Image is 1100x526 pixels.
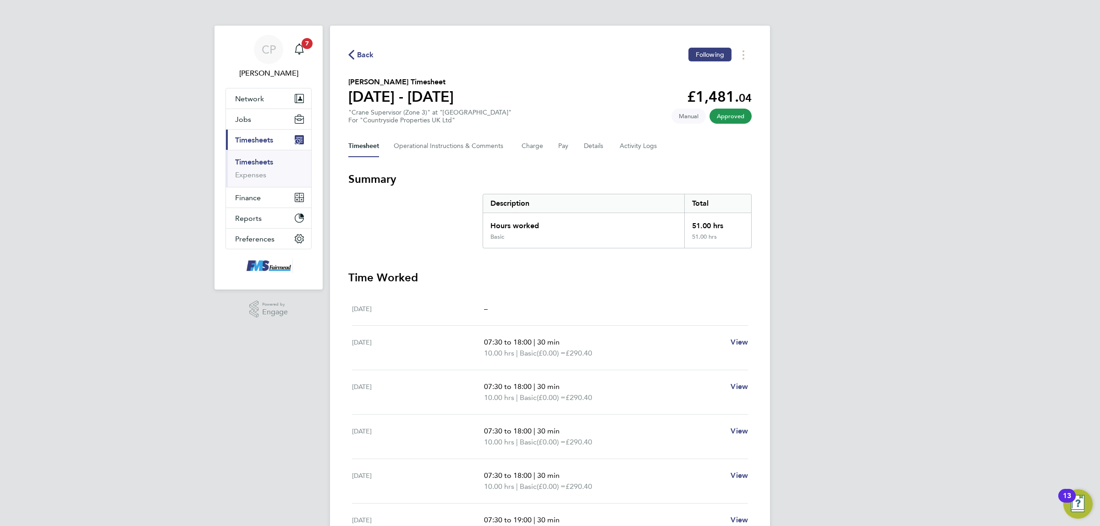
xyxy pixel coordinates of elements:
[731,381,748,392] a: View
[249,301,288,318] a: Powered byEngage
[484,382,532,391] span: 07:30 to 18:00
[348,109,511,124] div: "Crane Supervisor (Zone 3)" at "[GEOGRAPHIC_DATA]"
[696,50,724,59] span: Following
[483,213,684,233] div: Hours worked
[226,150,311,187] div: Timesheets
[490,233,504,241] div: Basic
[235,158,273,166] a: Timesheets
[226,229,311,249] button: Preferences
[348,172,752,186] h3: Summary
[735,48,752,62] button: Timesheets Menu
[348,77,454,88] h2: [PERSON_NAME] Timesheet
[1063,496,1071,508] div: 13
[226,109,311,129] button: Jobs
[352,303,484,314] div: [DATE]
[235,235,275,243] span: Preferences
[558,135,569,157] button: Pay
[348,135,379,157] button: Timesheet
[516,393,518,402] span: |
[290,35,308,64] a: 7
[731,337,748,348] a: View
[226,208,311,228] button: Reports
[566,393,592,402] span: £290.40
[352,381,484,403] div: [DATE]
[1063,489,1093,519] button: Open Resource Center, 13 new notifications
[533,515,535,524] span: |
[537,349,566,357] span: (£0.00) =
[687,88,752,105] app-decimal: £1,481.
[484,438,514,446] span: 10.00 hrs
[244,258,293,273] img: f-mead-logo-retina.png
[537,382,560,391] span: 30 min
[522,135,544,157] button: Charge
[348,49,374,60] button: Back
[484,471,532,480] span: 07:30 to 18:00
[262,308,288,316] span: Engage
[731,426,748,437] a: View
[566,482,592,491] span: £290.40
[484,393,514,402] span: 10.00 hrs
[731,471,748,480] span: View
[348,88,454,106] h1: [DATE] - [DATE]
[352,426,484,448] div: [DATE]
[394,135,507,157] button: Operational Instructions & Comments
[348,116,511,124] div: For "Countryside Properties UK Ltd"
[731,338,748,346] span: View
[352,470,484,492] div: [DATE]
[533,382,535,391] span: |
[684,233,751,248] div: 51.00 hrs
[537,393,566,402] span: (£0.00) =
[709,109,752,124] span: This timesheet has been approved.
[348,270,752,285] h3: Time Worked
[214,26,323,290] nav: Main navigation
[235,136,273,144] span: Timesheets
[484,349,514,357] span: 10.00 hrs
[235,214,262,223] span: Reports
[302,38,313,49] span: 7
[225,35,312,79] a: CP[PERSON_NAME]
[537,482,566,491] span: (£0.00) =
[533,471,535,480] span: |
[262,44,276,55] span: CP
[235,115,251,124] span: Jobs
[516,482,518,491] span: |
[537,427,560,435] span: 30 min
[566,438,592,446] span: £290.40
[225,258,312,273] a: Go to home page
[731,470,748,481] a: View
[684,194,751,213] div: Total
[483,194,752,248] div: Summary
[537,471,560,480] span: 30 min
[225,68,312,79] span: Callum Pridmore
[235,170,266,179] a: Expenses
[537,338,560,346] span: 30 min
[566,349,592,357] span: £290.40
[533,427,535,435] span: |
[731,515,748,526] a: View
[584,135,605,157] button: Details
[352,337,484,359] div: [DATE]
[671,109,706,124] span: This timesheet was manually created.
[357,49,374,60] span: Back
[262,301,288,308] span: Powered by
[235,94,264,103] span: Network
[537,515,560,524] span: 30 min
[739,91,752,104] span: 04
[684,213,751,233] div: 51.00 hrs
[731,382,748,391] span: View
[484,304,488,313] span: –
[520,392,537,403] span: Basic
[483,194,684,213] div: Description
[731,427,748,435] span: View
[688,48,731,61] button: Following
[226,130,311,150] button: Timesheets
[516,438,518,446] span: |
[226,187,311,208] button: Finance
[520,348,537,359] span: Basic
[520,437,537,448] span: Basic
[484,482,514,491] span: 10.00 hrs
[484,515,532,524] span: 07:30 to 19:00
[226,88,311,109] button: Network
[620,135,658,157] button: Activity Logs
[484,427,532,435] span: 07:30 to 18:00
